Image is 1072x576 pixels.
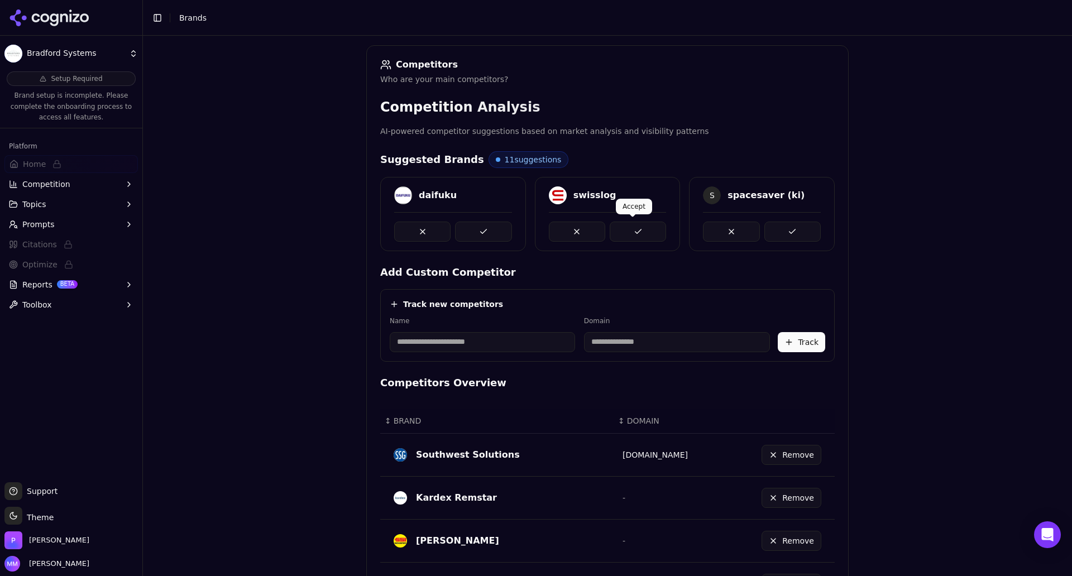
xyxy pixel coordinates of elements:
[549,186,567,204] img: swisslog
[394,491,407,505] img: kardex remstar
[505,154,562,165] span: 11 suggestions
[22,279,52,290] span: Reports
[380,59,835,70] div: Competitors
[22,513,54,522] span: Theme
[22,259,58,270] span: Optimize
[4,531,22,549] img: Perrill
[394,186,412,204] img: daifuku
[573,189,616,202] div: swisslog
[394,534,407,548] img: ssi schaefer
[31,18,55,27] div: v 4.0.25
[380,409,614,434] th: BRAND
[390,316,575,325] label: Name
[623,450,688,459] a: [DOMAIN_NAME]
[403,299,503,310] h4: Track new competitors
[18,18,27,27] img: logo_orange.svg
[18,29,27,38] img: website_grey.svg
[4,137,138,155] div: Platform
[4,531,89,549] button: Open organization switcher
[416,534,499,548] div: [PERSON_NAME]
[123,66,188,73] div: Keywords by Traffic
[22,486,58,497] span: Support
[4,195,138,213] button: Topics
[23,159,46,170] span: Home
[22,179,70,190] span: Competition
[419,189,457,202] div: daifuku
[29,29,79,38] div: Domain: [URL]
[4,556,20,572] img: Molly McLay
[380,125,835,138] p: AI-powered competitor suggestions based on market analysis and visibility patterns
[179,12,1041,23] nav: breadcrumb
[4,45,22,63] img: Bradford Systems
[416,448,520,462] div: Southwest Solutions
[51,74,102,83] span: Setup Required
[380,265,835,280] h4: Add Custom Competitor
[380,98,835,116] h3: Competition Analysis
[623,202,645,211] p: Accept
[57,280,78,288] span: BETA
[22,199,46,210] span: Topics
[25,559,89,569] span: [PERSON_NAME]
[42,66,100,73] div: Domain Overview
[385,415,609,426] div: ↕BRAND
[778,332,825,352] button: Track
[29,535,89,545] span: Perrill
[584,316,770,325] label: Domain
[623,493,625,502] span: -
[30,65,39,74] img: tab_domain_overview_orange.svg
[179,13,207,22] span: Brands
[27,49,125,59] span: Bradford Systems
[762,531,821,551] button: Remove
[623,536,625,545] span: -
[4,175,138,193] button: Competition
[614,409,712,434] th: DOMAIN
[4,276,138,294] button: ReportsBETA
[4,556,89,572] button: Open user button
[380,74,835,85] div: Who are your main competitors?
[4,215,138,233] button: Prompts
[22,299,52,310] span: Toolbox
[618,415,707,426] div: ↕DOMAIN
[703,186,721,204] span: S
[762,488,821,508] button: Remove
[7,90,136,123] p: Brand setup is incomplete. Please complete the onboarding process to access all features.
[627,415,659,426] span: DOMAIN
[728,189,805,202] div: spacesaver (ki)
[416,491,497,505] div: Kardex Remstar
[111,65,120,74] img: tab_keywords_by_traffic_grey.svg
[1034,521,1061,548] div: Open Intercom Messenger
[394,448,407,462] img: Southwest Solutions
[762,445,821,465] button: Remove
[394,415,422,426] span: BRAND
[4,296,138,314] button: Toolbox
[22,239,57,250] span: Citations
[380,152,484,167] h4: Suggested Brands
[380,375,835,391] h4: Competitors Overview
[22,219,55,230] span: Prompts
